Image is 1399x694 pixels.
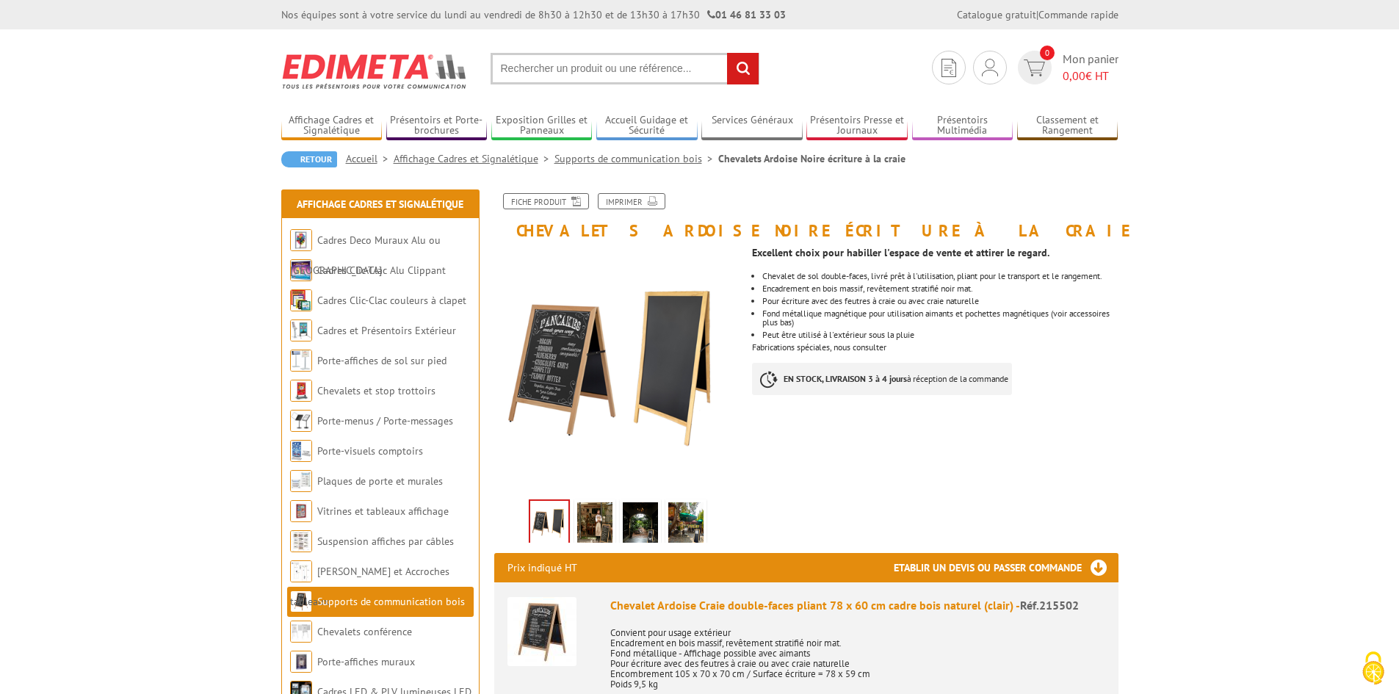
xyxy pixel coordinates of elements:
a: Supports de communication bois [554,152,718,165]
p: à réception de la commande [752,363,1012,395]
a: Présentoirs Multimédia [912,114,1013,138]
div: Chevalet Ardoise Craie double-faces pliant 78 x 60 cm cadre bois naturel (clair) - [610,597,1105,614]
img: 215502_chevalet_ardoise_craie_tableau_noir-2.jpg [577,502,612,548]
div: Fabrications spéciales, nous consulter [752,239,1129,410]
a: Porte-visuels comptoirs [317,444,423,458]
img: Vitrines et tableaux affichage [290,500,312,522]
img: Cadres et Présentoirs Extérieur [290,319,312,341]
h3: Etablir un devis ou passer commande [894,553,1118,582]
a: Cadres Clic-Clac Alu Clippant [317,264,446,277]
a: Plaques de porte et murales [317,474,443,488]
img: 215509_chevalet_ardoise_craie_tableau_noir-mise_en_scene.jpg [668,502,704,548]
img: Cadres Deco Muraux Alu ou Bois [290,229,312,251]
img: Porte-menus / Porte-messages [290,410,312,432]
div: Nos équipes sont à votre service du lundi au vendredi de 8h30 à 12h30 et de 13h30 à 17h30 [281,7,786,22]
img: chevalet_ardoise_craie_double-faces_pliant_120x60cm_cadre_bois_naturel_215509_78x60cm_215502.png [530,501,568,546]
a: Retour [281,151,337,167]
a: Porte-affiches de sol sur pied [317,354,447,367]
div: | [957,7,1118,22]
a: Affichage Cadres et Signalétique [394,152,554,165]
span: € HT [1063,68,1118,84]
a: Classement et Rangement [1017,114,1118,138]
strong: 01 46 81 33 03 [707,8,786,21]
a: Affichage Cadres et Signalétique [297,198,463,211]
li: Chevalets Ardoise Noire écriture à la craie [718,151,905,166]
a: Chevalets conférence [317,625,412,638]
a: Commande rapide [1038,8,1118,21]
img: Cookies (fenêtre modale) [1355,650,1392,687]
a: Catalogue gratuit [957,8,1036,21]
a: Porte-menus / Porte-messages [317,414,453,427]
a: devis rapide 0 Mon panier 0,00€ HT [1014,51,1118,84]
a: Chevalets et stop trottoirs [317,384,435,397]
p: Convient pour usage extérieur Encadrement en bois massif, revêtement stratifié noir mat. Fond mét... [610,618,1105,690]
img: devis rapide [1024,59,1045,76]
a: Suspension affiches par câbles [317,535,454,548]
input: rechercher [727,53,759,84]
a: Présentoirs et Porte-brochures [386,114,488,138]
button: Cookies (fenêtre modale) [1348,644,1399,694]
input: Rechercher un produit ou une référence... [491,53,759,84]
img: Porte-visuels comptoirs [290,440,312,462]
img: devis rapide [982,59,998,76]
p: Prix indiqué HT [507,553,577,582]
a: Fiche produit [503,193,589,209]
img: 215509_chevalet_ardoise_craie_tableau_noir.jpg [623,502,658,548]
span: Mon panier [1063,51,1118,84]
a: Présentoirs Presse et Journaux [806,114,908,138]
img: Suspension affiches par câbles [290,530,312,552]
img: Chevalets et stop trottoirs [290,380,312,402]
a: Supports de communication bois [317,595,465,608]
p: Peut être utilisé à l'extérieur sous la pluie [762,330,1118,339]
li: Pour écriture avec des feutres à craie ou avec craie naturelle [762,297,1118,306]
img: Cadres Clic-Clac couleurs à clapet [290,289,312,311]
strong: Excellent choix pour habiller l'espace de vente et attirer le regard. [752,246,1049,259]
li: Encadrement en bois massif, revêtement stratifié noir mat. [762,284,1118,293]
a: Cadres et Présentoirs Extérieur [317,324,456,337]
img: chevalet_ardoise_craie_double-faces_pliant_120x60cm_cadre_bois_naturel_215509_78x60cm_215502.png [494,247,742,494]
a: Accueil [346,152,394,165]
span: Réf.215502 [1020,598,1079,612]
a: Exposition Grilles et Panneaux [491,114,593,138]
a: Accueil Guidage et Sécurité [596,114,698,138]
li: Fond métallique magnétique pour utilisation aimants et pochettes magnétiques (voir accessoires pl... [762,309,1118,327]
a: Vitrines et tableaux affichage [317,505,449,518]
strong: EN STOCK, LIVRAISON 3 à 4 jours [784,373,907,384]
a: Porte-affiches muraux [317,655,415,668]
img: Porte-affiches de sol sur pied [290,350,312,372]
img: Edimeta [281,44,469,98]
a: Services Généraux [701,114,803,138]
span: 0,00 [1063,68,1085,83]
img: devis rapide [941,59,956,77]
a: Cadres Deco Muraux Alu ou [GEOGRAPHIC_DATA] [290,234,441,277]
a: Cadres Clic-Clac couleurs à clapet [317,294,466,307]
p: Chevalet de sol double-faces, livré prêt à l'utilisation, pliant pour le transport et le rangement. [762,272,1118,281]
img: Cimaises et Accroches tableaux [290,560,312,582]
img: Chevalets conférence [290,621,312,643]
img: Plaques de porte et murales [290,470,312,492]
span: 0 [1040,46,1055,60]
a: [PERSON_NAME] et Accroches tableaux [290,565,449,608]
a: Affichage Cadres et Signalétique [281,114,383,138]
img: Porte-affiches muraux [290,651,312,673]
a: Imprimer [598,193,665,209]
img: Chevalet Ardoise Craie double-faces pliant 78 x 60 cm cadre bois naturel (clair) [507,597,576,666]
